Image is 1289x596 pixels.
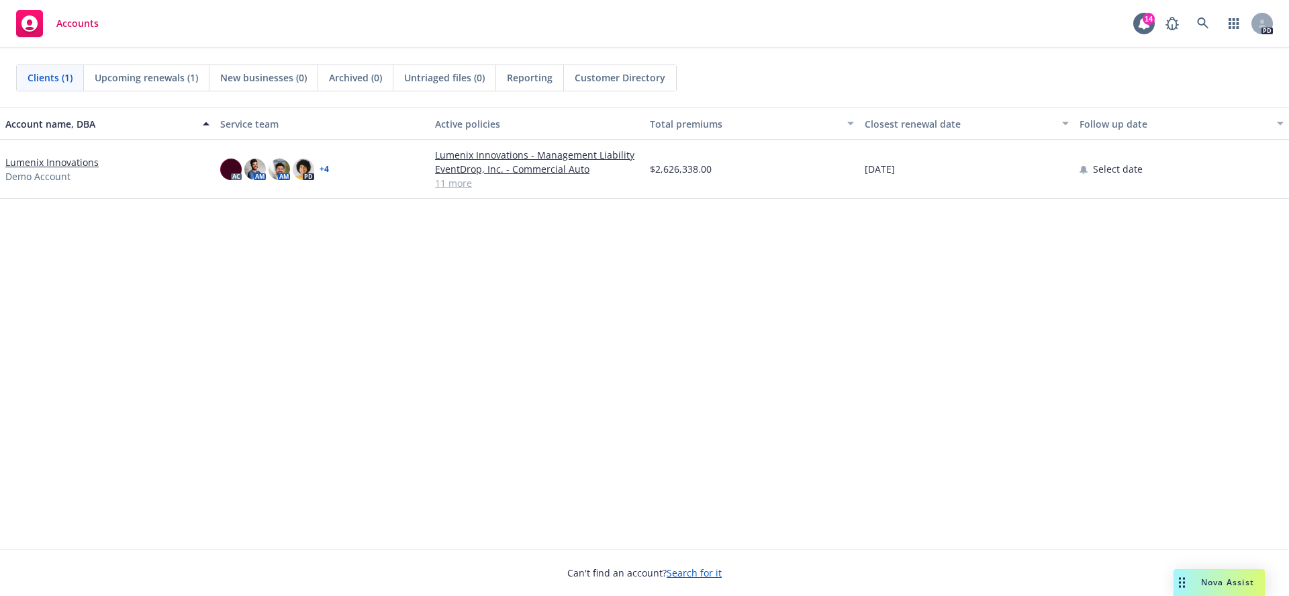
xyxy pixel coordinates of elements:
[1143,13,1155,25] div: 14
[11,5,104,42] a: Accounts
[215,108,430,140] button: Service team
[865,162,895,176] span: [DATE]
[329,71,382,85] span: Archived (0)
[320,165,329,173] a: + 4
[244,159,266,180] img: photo
[650,117,839,131] div: Total premiums
[1080,117,1269,131] div: Follow up date
[28,71,73,85] span: Clients (1)
[95,71,198,85] span: Upcoming renewals (1)
[5,155,99,169] a: Lumenix Innovations
[435,148,639,162] a: Lumenix Innovations - Management Liability
[56,18,99,29] span: Accounts
[575,71,665,85] span: Customer Directory
[1093,162,1143,176] span: Select date
[269,159,290,180] img: photo
[5,117,195,131] div: Account name, DBA
[859,108,1074,140] button: Closest renewal date
[1190,10,1216,37] a: Search
[435,162,639,176] a: EventDrop, Inc. - Commercial Auto
[1174,569,1190,596] div: Drag to move
[430,108,644,140] button: Active policies
[435,176,639,190] a: 11 more
[220,117,424,131] div: Service team
[220,159,242,180] img: photo
[5,169,70,183] span: Demo Account
[644,108,859,140] button: Total premiums
[404,71,485,85] span: Untriaged files (0)
[507,71,553,85] span: Reporting
[650,162,712,176] span: $2,626,338.00
[293,159,314,180] img: photo
[435,117,639,131] div: Active policies
[220,71,307,85] span: New businesses (0)
[1221,10,1247,37] a: Switch app
[1201,577,1254,588] span: Nova Assist
[865,117,1054,131] div: Closest renewal date
[1174,569,1265,596] button: Nova Assist
[1074,108,1289,140] button: Follow up date
[1159,10,1186,37] a: Report a Bug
